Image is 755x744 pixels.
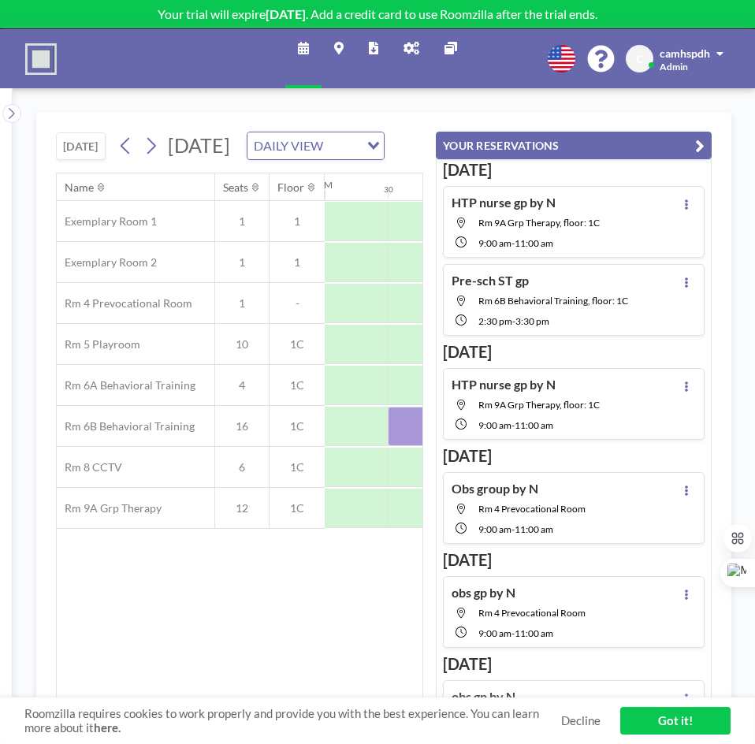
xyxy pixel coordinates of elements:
[215,255,269,270] span: 1
[478,419,511,431] span: 9:00 AM
[328,136,358,156] input: Search for option
[515,315,549,327] span: 3:30 PM
[443,342,705,362] h3: [DATE]
[478,295,628,307] span: Rm 6B Behavioral Training, floor: 1C
[478,217,600,229] span: Rm 9A Grp Therapy, floor: 1C
[168,133,230,157] span: [DATE]
[270,337,325,352] span: 1C
[25,43,57,75] img: organization-logo
[247,132,384,159] div: Search for option
[215,501,269,515] span: 12
[277,180,304,195] div: Floor
[270,378,325,392] span: 1C
[266,6,306,21] b: [DATE]
[515,237,553,249] span: 11:00 AM
[478,237,511,249] span: 9:00 AM
[270,214,325,229] span: 1
[512,315,515,327] span: -
[452,273,529,288] h4: Pre-sch ST gp
[660,61,688,73] span: Admin
[24,706,561,736] span: Roomzilla requires cookies to work properly and provide you with the best experience. You can lea...
[57,214,157,229] span: Exemplary Room 1
[478,627,511,639] span: 9:00 AM
[511,419,515,431] span: -
[452,585,515,601] h4: obs gp by N
[478,503,586,515] span: Rm 4 Prevocational Room
[57,296,192,311] span: Rm 4 Prevocational Room
[636,52,643,66] span: C
[215,460,269,474] span: 6
[511,237,515,249] span: -
[443,446,705,466] h3: [DATE]
[660,46,710,60] span: camhspdh
[478,523,511,535] span: 9:00 AM
[57,378,195,392] span: Rm 6A Behavioral Training
[215,296,269,311] span: 1
[478,399,600,411] span: Rm 9A Grp Therapy, floor: 1C
[215,419,269,433] span: 16
[57,255,157,270] span: Exemplary Room 2
[561,713,601,728] a: Decline
[452,481,538,497] h4: Obs group by N
[515,419,553,431] span: 11:00 AM
[436,132,712,159] button: YOUR RESERVATIONS
[443,550,705,570] h3: [DATE]
[515,627,553,639] span: 11:00 AM
[215,337,269,352] span: 10
[452,195,556,210] h4: HTP nurse gp by N
[620,707,731,735] a: Got it!
[65,180,94,195] div: Name
[270,501,325,515] span: 1C
[270,255,325,270] span: 1
[511,627,515,639] span: -
[384,184,393,195] div: 30
[57,460,122,474] span: Rm 8 CCTV
[443,160,705,180] h3: [DATE]
[443,654,705,674] h3: [DATE]
[270,419,325,433] span: 1C
[57,337,140,352] span: Rm 5 Playroom
[223,180,248,195] div: Seats
[251,136,326,156] span: DAILY VIEW
[57,501,162,515] span: Rm 9A Grp Therapy
[56,132,106,160] button: [DATE]
[94,720,121,735] a: here.
[57,419,195,433] span: Rm 6B Behavioral Training
[452,377,556,392] h4: HTP nurse gp by N
[215,378,269,392] span: 4
[478,315,512,327] span: 2:30 PM
[270,460,325,474] span: 1C
[478,607,586,619] span: Rm 4 Prevocational Room
[515,523,553,535] span: 11:00 AM
[215,214,269,229] span: 1
[452,689,515,705] h4: obs gp by N
[270,296,325,311] span: -
[511,523,515,535] span: -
